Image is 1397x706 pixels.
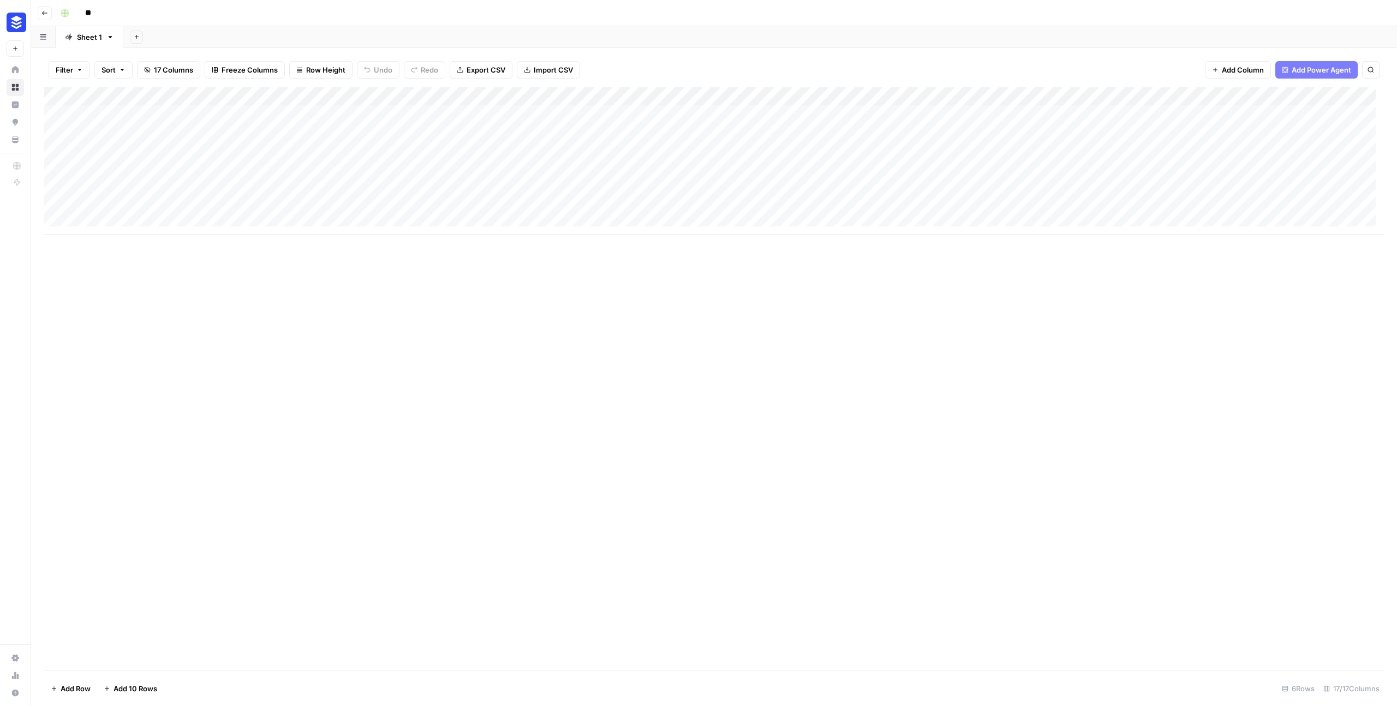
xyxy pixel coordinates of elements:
[114,683,157,694] span: Add 10 Rows
[7,96,24,113] a: Insights
[7,131,24,148] a: Your Data
[7,684,24,702] button: Help + Support
[7,667,24,684] a: Usage
[534,64,573,75] span: Import CSV
[7,649,24,667] a: Settings
[77,32,102,43] div: Sheet 1
[421,64,438,75] span: Redo
[137,61,200,79] button: 17 Columns
[7,79,24,96] a: Browse
[357,61,399,79] button: Undo
[467,64,505,75] span: Export CSV
[56,26,123,48] a: Sheet 1
[7,113,24,131] a: Opportunities
[404,61,445,79] button: Redo
[1292,64,1351,75] span: Add Power Agent
[102,64,116,75] span: Sort
[7,13,26,32] img: Buffer Logo
[94,61,133,79] button: Sort
[205,61,285,79] button: Freeze Columns
[49,61,90,79] button: Filter
[1222,64,1264,75] span: Add Column
[450,61,512,79] button: Export CSV
[61,683,91,694] span: Add Row
[289,61,353,79] button: Row Height
[1205,61,1271,79] button: Add Column
[374,64,392,75] span: Undo
[517,61,580,79] button: Import CSV
[56,64,73,75] span: Filter
[97,680,164,697] button: Add 10 Rows
[1277,680,1319,697] div: 6 Rows
[7,61,24,79] a: Home
[154,64,193,75] span: 17 Columns
[44,680,97,697] button: Add Row
[222,64,278,75] span: Freeze Columns
[306,64,345,75] span: Row Height
[1275,61,1358,79] button: Add Power Agent
[1319,680,1384,697] div: 17/17 Columns
[7,9,24,36] button: Workspace: Buffer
